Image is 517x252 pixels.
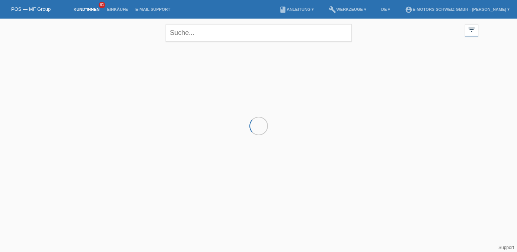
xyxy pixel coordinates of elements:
[99,2,105,8] span: 61
[166,24,352,42] input: Suche...
[325,7,370,12] a: buildWerkzeuge ▾
[70,7,103,12] a: Kund*innen
[377,7,394,12] a: DE ▾
[11,6,51,12] a: POS — MF Group
[329,6,336,13] i: build
[405,6,412,13] i: account_circle
[275,7,317,12] a: bookAnleitung ▾
[279,6,287,13] i: book
[401,7,513,12] a: account_circleE-Motors Schweiz GmbH - [PERSON_NAME] ▾
[132,7,174,12] a: E-Mail Support
[467,26,476,34] i: filter_list
[103,7,131,12] a: Einkäufe
[498,245,514,250] a: Support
